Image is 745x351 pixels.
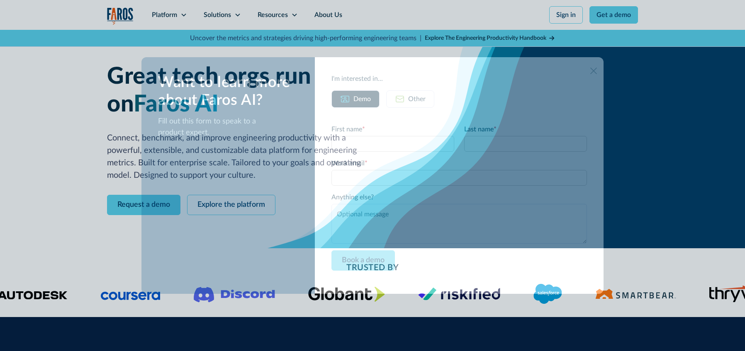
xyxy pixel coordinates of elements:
[331,74,587,84] div: I'm interested in...
[331,250,395,271] input: Book a demo
[331,158,587,168] label: Work email
[158,116,302,138] p: Fill out this form to speak to a product expert.
[464,124,587,134] label: Last name
[331,124,587,277] form: Email Form
[331,124,454,134] label: First name
[408,94,426,104] div: Other
[331,192,587,202] label: Anything else?
[158,74,302,109] div: Want to learn more about Faros AI?
[353,94,371,104] div: Demo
